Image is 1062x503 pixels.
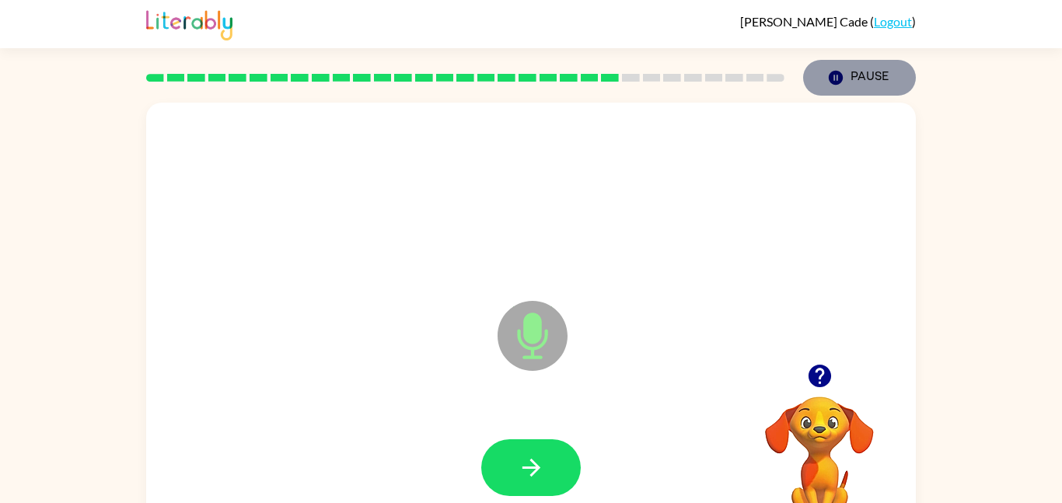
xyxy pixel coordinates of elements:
[874,14,912,29] a: Logout
[740,14,916,29] div: ( )
[146,6,232,40] img: Literably
[803,60,916,96] button: Pause
[740,14,870,29] span: [PERSON_NAME] Cade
